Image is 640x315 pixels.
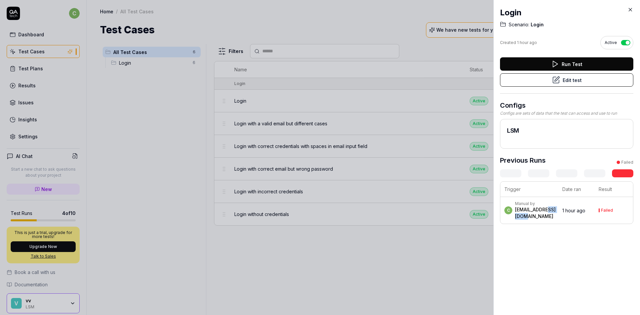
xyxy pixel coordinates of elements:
th: Result [595,182,633,197]
th: Date ran [558,182,595,197]
div: Failed [601,208,613,212]
button: Edit test [500,73,633,87]
span: Scenario: [509,21,529,28]
time: 1 hour ago [562,208,585,213]
h2: Login [500,7,633,19]
div: Created [500,40,537,46]
div: Configs are sets of data that the test can access and use to run [500,110,633,116]
div: [EMAIL_ADDRESS][DOMAIN_NAME] [515,206,556,220]
span: Login [529,21,544,28]
th: Trigger [500,182,558,197]
h3: Previous Runs [500,155,546,165]
time: 1 hour ago [517,40,537,45]
h2: LSM [507,126,626,135]
h3: Configs [500,100,633,110]
button: Run Test [500,57,633,71]
div: Manual by [515,201,556,206]
div: Failed [621,159,633,165]
span: c [504,206,512,214]
span: Active [605,40,617,46]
